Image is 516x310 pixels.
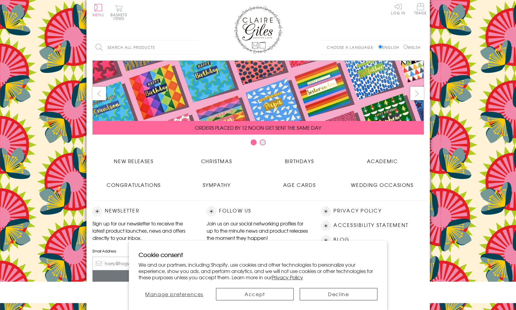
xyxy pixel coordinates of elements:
[192,41,198,54] input: Search
[234,6,282,54] img: Claire Giles Greetings Cards
[404,45,421,50] label: Welsh
[414,3,427,15] span: Trade
[378,45,382,49] input: English
[341,153,424,165] a: Academic
[410,87,424,100] button: next
[175,177,258,188] a: Sympathy
[92,177,175,188] a: Congratulations
[327,45,377,50] p: Choose a language:
[145,290,203,298] span: Manage preferences
[111,5,127,20] button: Basket0 items
[107,181,161,188] span: Congratulations
[404,45,408,49] input: Welsh
[216,288,294,300] button: Accept
[139,262,377,280] p: We and our partners, including Shopify, use cookies and other technologies to personalize your ex...
[207,220,309,241] p: Join us on our social networking profiles for up to the minute news and product releases the mome...
[92,270,195,284] input: Subscribe
[92,4,104,17] button: Menu
[258,153,341,165] a: Birthdays
[92,87,106,100] button: prev
[92,257,195,270] input: harry@hogwarts.edu
[333,221,408,229] a: Accessibility Statement
[139,250,377,259] h2: Cookie consent
[341,177,424,188] a: Wedding Occasions
[414,3,427,16] a: Trade
[333,236,349,244] a: Blog
[92,139,424,148] div: Carousel Pagination
[92,248,195,254] label: Email Address
[300,288,377,300] button: Decline
[92,12,104,17] span: Menu
[251,139,257,145] button: Carousel Page 1 (Current Slide)
[351,181,413,188] span: Wedding Occasions
[333,207,381,215] a: Privacy Policy
[367,157,398,165] span: Academic
[114,157,153,165] span: New Releases
[258,177,341,188] a: Age Cards
[92,153,175,165] a: New Releases
[260,139,266,145] button: Carousel Page 2
[391,3,405,15] a: Log In
[283,181,316,188] span: Age Cards
[285,157,314,165] span: Birthdays
[139,288,210,300] button: Manage preferences
[92,207,195,216] h2: Newsletter
[203,181,231,188] span: Sympathy
[207,207,309,216] h2: Follow Us
[175,153,258,165] a: Christmas
[113,12,127,21] span: 0 items
[92,41,198,54] input: Search all products
[92,220,195,241] p: Sign up for our newsletter to receive the latest product launches, news and offers directly to yo...
[195,124,321,131] span: ORDERS PLACED BY 12 NOON GET SENT THE SAME DAY
[272,274,303,281] a: Privacy Policy
[378,45,402,50] label: English
[201,157,232,165] span: Christmas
